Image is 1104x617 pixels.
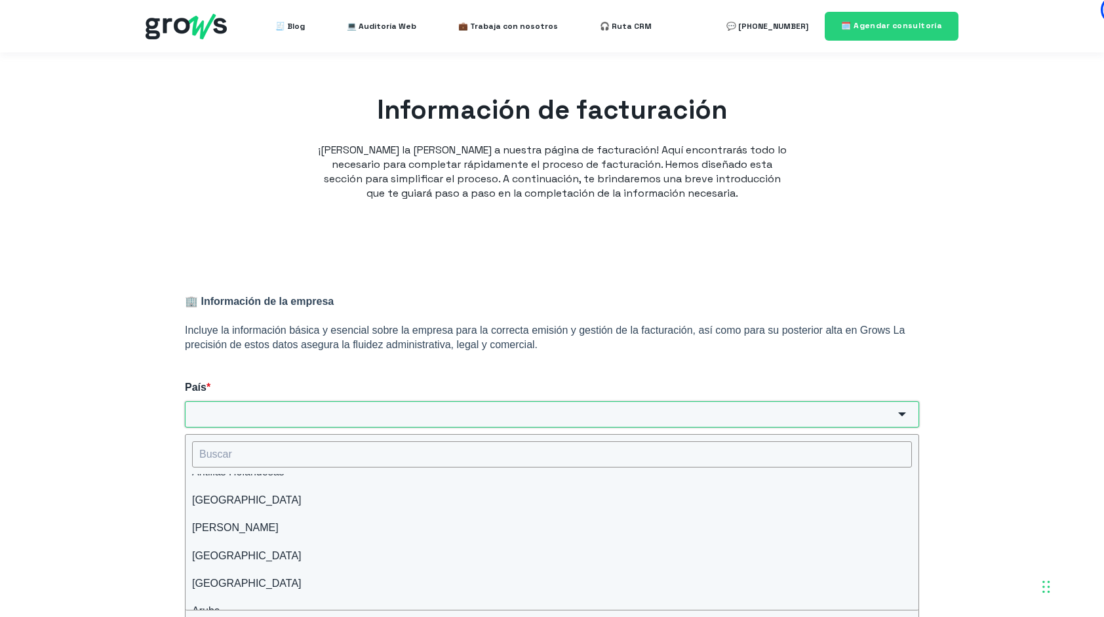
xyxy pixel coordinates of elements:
img: grows - hubspot [146,14,227,39]
a: 🗓️ Agendar consultoría [825,12,958,40]
strong: 🏢 Información de la empresa [185,296,334,307]
span: 🗓️ Agendar consultoría [841,20,942,31]
div: Arrastrar [1042,567,1050,607]
iframe: Chat Widget [868,449,1104,617]
div: Widget de chat [868,449,1104,617]
a: 💻 Auditoría Web [347,13,416,39]
h1: Información de facturación [316,92,788,129]
a: 💼 Trabaja con nosotros [458,13,558,39]
a: 🎧 Ruta CRM [600,13,652,39]
a: 🧾 Blog [275,13,305,39]
a: 💬 [PHONE_NUMBER] [726,13,808,39]
li: [PERSON_NAME] [186,514,918,542]
span: País [185,382,207,393]
p: Incluye la información básica y esencial sobre la empresa para la correcta emisión y gestión de l... [185,323,919,352]
input: Buscar [192,441,912,468]
p: ¡[PERSON_NAME] la [PERSON_NAME] a nuestra página de facturación! Aquí encontrarás todo lo necesar... [316,143,788,201]
li: [GEOGRAPHIC_DATA] [186,570,918,597]
li: [GEOGRAPHIC_DATA] [186,487,918,514]
li: [GEOGRAPHIC_DATA] [186,542,918,570]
